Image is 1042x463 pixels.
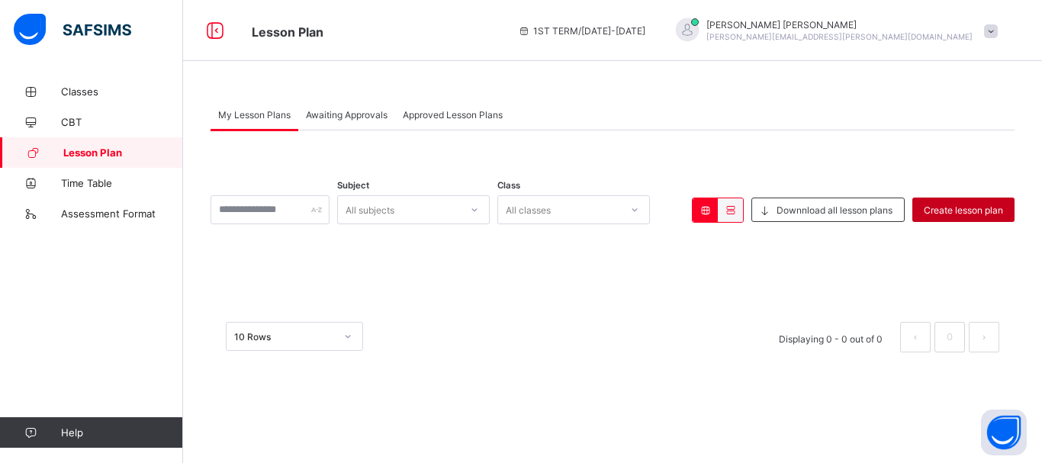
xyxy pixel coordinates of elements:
[61,116,183,128] span: CBT
[969,322,999,352] button: next page
[61,85,183,98] span: Classes
[934,322,965,352] li: 0
[497,180,520,191] span: Class
[252,24,323,40] span: Lesson Plan
[981,410,1027,455] button: Open asap
[506,195,551,224] div: All classes
[306,109,388,121] span: Awaiting Approvals
[63,146,183,159] span: Lesson Plan
[61,207,183,220] span: Assessment Format
[403,109,503,121] span: Approved Lesson Plans
[767,322,894,352] li: Displaying 0 - 0 out of 0
[61,426,182,439] span: Help
[61,177,183,189] span: Time Table
[900,322,931,352] button: prev page
[337,180,369,191] span: Subject
[661,18,1005,43] div: RuthAjayi
[14,14,131,46] img: safsims
[234,331,335,342] div: 10 Rows
[218,109,291,121] span: My Lesson Plans
[706,32,973,41] span: [PERSON_NAME][EMAIL_ADDRESS][PERSON_NAME][DOMAIN_NAME]
[900,322,931,352] li: 上一页
[777,204,892,216] span: Downnload all lesson plans
[706,19,973,31] span: [PERSON_NAME] [PERSON_NAME]
[346,195,394,224] div: All subjects
[969,322,999,352] li: 下一页
[942,327,957,347] a: 0
[924,204,1003,216] span: Create lesson plan
[518,25,645,37] span: session/term information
